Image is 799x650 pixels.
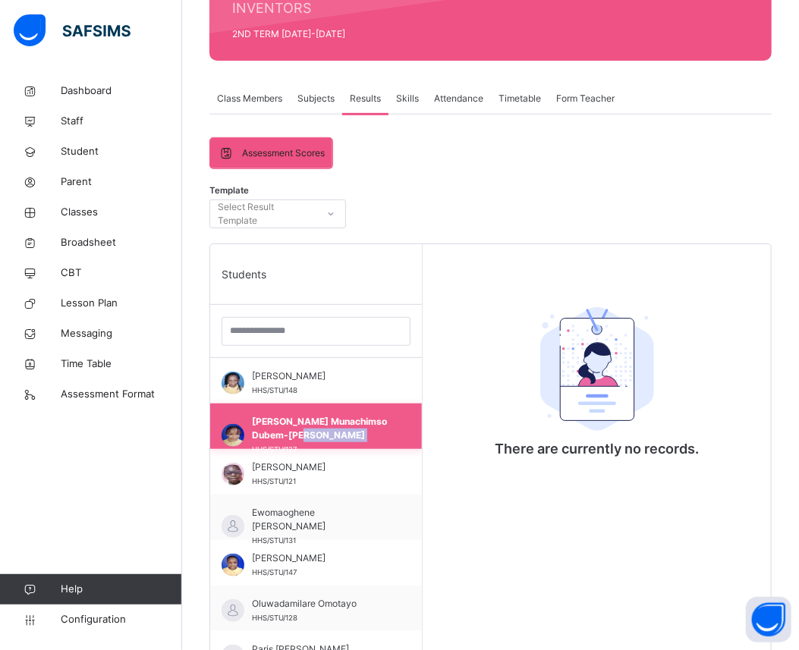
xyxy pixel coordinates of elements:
[61,144,182,159] span: Student
[495,438,699,459] p: There are currently no records.
[61,326,182,341] span: Messaging
[61,582,181,597] span: Help
[434,92,483,105] span: Attendance
[222,554,244,576] img: HHS_STU_147.png
[252,386,297,394] span: HHS/STU/148
[252,445,297,454] span: HHS/STU/127
[252,477,296,485] span: HHS/STU/121
[61,83,182,99] span: Dashboard
[252,369,388,383] span: [PERSON_NAME]
[252,597,388,611] span: Oluwadamilare Omotayo
[222,424,244,447] img: HHS_STU_127.png
[297,92,335,105] span: Subjects
[61,356,182,372] span: Time Table
[61,265,182,281] span: CBT
[61,612,181,627] span: Configuration
[218,199,315,228] div: Select Result Template
[217,92,282,105] span: Class Members
[540,307,654,432] img: student.207b5acb3037b72b59086e8b1a17b1d0.svg
[396,92,419,105] span: Skills
[14,14,131,46] img: safsims
[350,92,381,105] span: Results
[222,515,244,538] img: default.svg
[242,146,325,160] span: Assessment Scores
[61,114,182,129] span: Staff
[232,27,429,41] span: 2ND TERM [DATE]-[DATE]
[222,372,244,394] img: HHS_STU_148.png
[252,415,388,442] span: [PERSON_NAME] Munachimso Dubem-[PERSON_NAME]
[252,536,296,545] span: HHS/STU/131
[222,599,244,622] img: default.svg
[61,235,182,250] span: Broadsheet
[222,463,244,485] img: HHS_STU_121.png
[61,174,182,190] span: Parent
[495,275,699,306] div: There are currently no records.
[746,597,791,642] button: Open asap
[252,551,388,565] span: [PERSON_NAME]
[222,266,266,282] span: Students
[209,184,249,197] span: Template
[252,614,297,622] span: HHS/STU/128
[556,92,615,105] span: Form Teacher
[61,205,182,220] span: Classes
[61,387,182,402] span: Assessment Format
[252,460,388,474] span: [PERSON_NAME]
[499,92,541,105] span: Timetable
[61,296,182,311] span: Lesson Plan
[252,506,388,533] span: Ewomaoghene [PERSON_NAME]
[252,568,297,576] span: HHS/STU/147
